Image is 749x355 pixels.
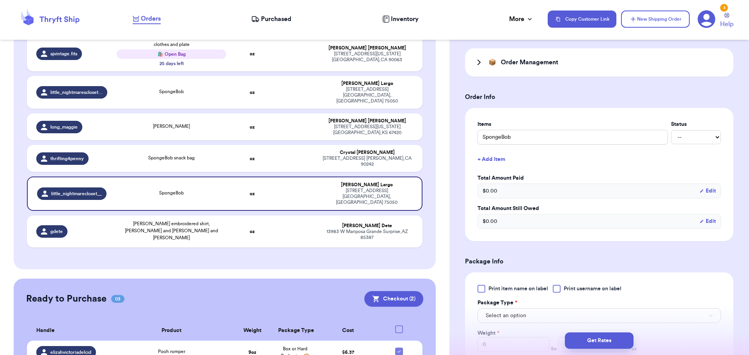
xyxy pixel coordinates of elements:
div: 13983 W Mariposa Grande Surprise , AZ 85387 [321,229,414,240]
div: [PERSON_NAME] [PERSON_NAME] [321,118,414,124]
a: Inventory [382,14,419,24]
span: $ 0.00 [483,217,497,225]
label: Total Amount Paid [477,174,721,182]
th: Weight [231,321,273,341]
strong: oz [250,191,255,196]
strong: oz [250,156,255,161]
label: Total Amount Still Owed [477,205,721,212]
a: 3 [698,10,715,28]
button: Edit [699,217,716,225]
div: 3 [720,4,728,12]
span: thrifting4penny [50,155,84,162]
a: Orders [133,14,161,24]
span: Print item name on label [488,285,548,293]
a: Help [720,13,733,29]
span: little_nightmarecloset__ [51,191,102,197]
span: $ 6.37 [342,350,354,355]
span: little_nightmarescloset__ [50,89,103,95]
span: ajvintage.fits [50,51,77,57]
strong: oz [250,90,255,95]
div: 25 days left [160,60,184,67]
span: 03 [111,295,124,303]
span: Print username on label [564,285,621,293]
span: Purchased [261,14,291,24]
span: SpongeBob [159,89,184,94]
label: Status [671,120,721,128]
div: [PERSON_NAME] Largo [321,182,413,188]
div: [STREET_ADDRESS][US_STATE] [GEOGRAPHIC_DATA] , CA 90063 [321,51,414,63]
button: + Add Item [474,151,724,168]
span: SpongeBob snack bag [148,155,195,160]
span: Help [720,19,733,29]
button: New Shipping Order [621,11,690,28]
span: Inventory [391,14,419,24]
label: Items [477,120,668,128]
button: Get Rates [565,332,634,349]
button: Checkout (2) [364,291,423,307]
span: [PERSON_NAME] [153,124,190,129]
span: clothes and plate [154,42,190,47]
button: Edit [699,187,716,195]
label: Package Type [477,299,517,307]
th: Product [112,321,231,341]
button: Select an option [477,308,721,323]
span: 📦 [488,58,496,67]
span: Handle [36,327,55,335]
div: [PERSON_NAME] [PERSON_NAME] [321,45,414,51]
strong: 9 oz [248,350,256,355]
button: Copy Customer Link [548,11,616,28]
div: 🛍️ Open Bag [117,49,227,59]
h3: Package Info [465,257,733,266]
div: [PERSON_NAME] Largo [321,81,414,87]
strong: oz [250,51,255,56]
th: Package Type [273,321,316,341]
span: long_maggie [50,124,78,130]
div: [STREET_ADDRESS] [PERSON_NAME] , CA 90242 [321,155,414,167]
span: Select an option [486,312,526,320]
th: Cost [316,321,380,341]
span: $ 0.00 [483,187,497,195]
div: [STREET_ADDRESS][US_STATE] [GEOGRAPHIC_DATA] , KS 67420 [321,124,414,136]
div: Crystal [PERSON_NAME] [321,150,414,155]
span: [PERSON_NAME] embroidered shirt, [PERSON_NAME] and [PERSON_NAME] and [PERSON_NAME] [125,221,218,240]
div: More [509,14,534,24]
span: Pooh romper [158,349,185,354]
div: [PERSON_NAME] Dete [321,223,414,229]
span: Orders [141,14,161,23]
h3: Order Management [501,58,558,67]
strong: oz [250,229,255,234]
h3: Order Info [465,92,733,102]
strong: oz [250,125,255,129]
span: SpongeBob [159,191,184,195]
span: gdete [50,228,63,235]
div: [STREET_ADDRESS] [GEOGRAPHIC_DATA] , [GEOGRAPHIC_DATA] 75050 [321,188,413,205]
h2: Ready to Purchase [26,293,106,305]
a: Purchased [251,14,291,24]
div: [STREET_ADDRESS] [GEOGRAPHIC_DATA] , [GEOGRAPHIC_DATA] 75050 [321,87,414,104]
